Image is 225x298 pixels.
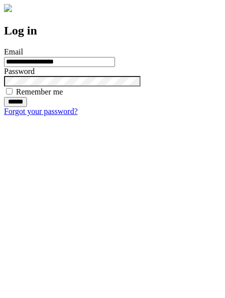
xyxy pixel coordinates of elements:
label: Remember me [16,87,63,96]
img: logo-4e3dc11c47720685a147b03b5a06dd966a58ff35d612b21f08c02c0306f2b779.png [4,4,12,12]
a: Forgot your password? [4,107,77,115]
label: Password [4,67,34,75]
h2: Log in [4,24,221,37]
label: Email [4,47,23,56]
